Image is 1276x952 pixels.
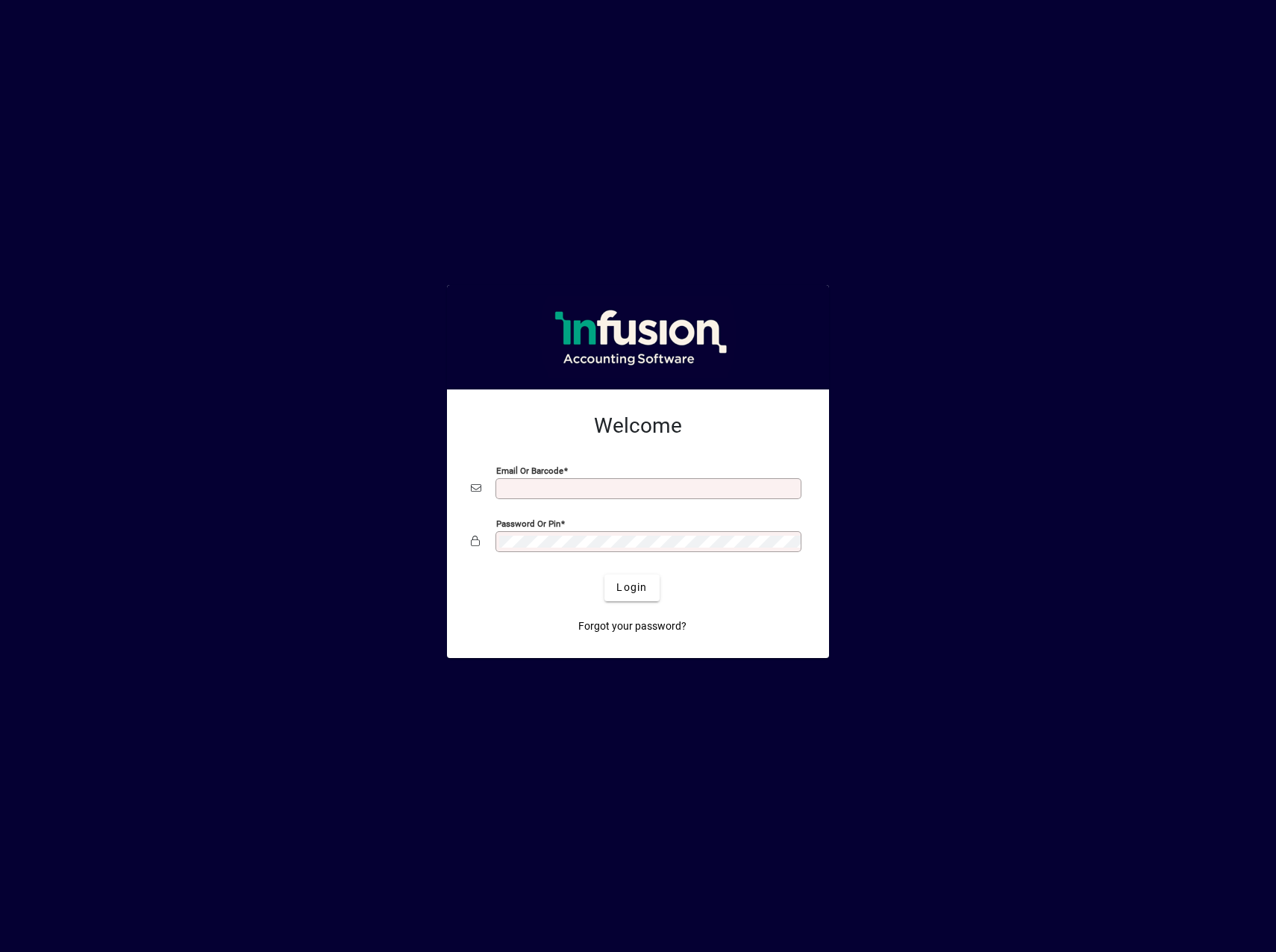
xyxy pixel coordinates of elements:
[604,574,659,601] button: Login
[616,580,647,595] span: Login
[572,613,692,640] a: Forgot your password?
[578,619,687,634] span: Forgot your password?
[496,518,560,528] mat-label: Password or Pin
[471,413,805,439] h2: Welcome
[496,465,563,475] mat-label: Email or Barcode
